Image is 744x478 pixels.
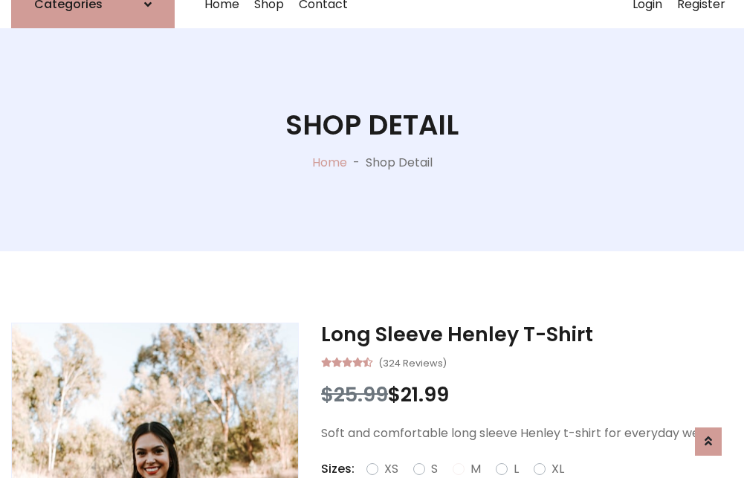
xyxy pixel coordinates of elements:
h3: Long Sleeve Henley T-Shirt [321,323,733,346]
label: XL [551,460,564,478]
p: - [347,154,366,172]
p: Soft and comfortable long sleeve Henley t-shirt for everyday wear. [321,424,733,442]
span: 21.99 [401,381,449,408]
label: L [514,460,519,478]
p: Sizes: [321,460,355,478]
h1: Shop Detail [285,109,459,141]
h3: $ [321,383,733,407]
label: XS [384,460,398,478]
small: (324 Reviews) [378,353,447,371]
label: S [431,460,438,478]
a: Home [312,154,347,171]
p: Shop Detail [366,154,433,172]
label: M [470,460,481,478]
span: $25.99 [321,381,388,408]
